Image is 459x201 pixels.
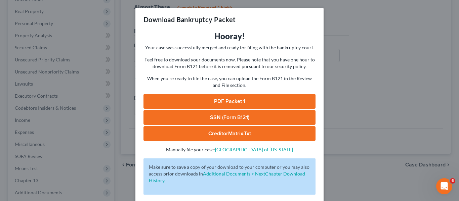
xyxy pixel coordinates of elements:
[215,147,293,152] a: [GEOGRAPHIC_DATA] of [US_STATE]
[143,94,316,109] a: PDF Packet 1
[450,178,455,184] span: 6
[436,178,452,194] iframe: Intercom live chat
[143,146,316,153] p: Manually file your case:
[143,44,316,51] p: Your case was successfully merged and ready for filing with the bankruptcy court.
[149,164,310,184] p: Make sure to save a copy of your download to your computer or you may also access prior downloads in
[143,75,316,89] p: When you're ready to file the case, you can upload the Form B121 in the Review and File section.
[149,171,305,183] a: Additional Documents > NextChapter Download History.
[143,110,316,125] a: SSN (Form B121)
[143,126,316,141] a: CreditorMatrix.txt
[143,56,316,70] p: Feel free to download your documents now. Please note that you have one hour to download Form B12...
[143,31,316,42] h3: Hooray!
[143,15,236,24] h3: Download Bankruptcy Packet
